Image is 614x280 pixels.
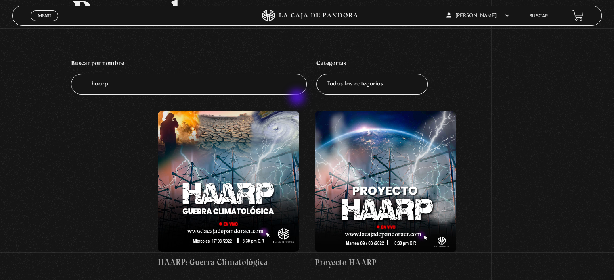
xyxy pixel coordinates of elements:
h4: HAARP: Guerra Climatológica [158,256,299,269]
a: View your shopping cart [572,10,583,21]
a: HAARP: Guerra Climatológica [158,111,299,269]
span: Cerrar [35,20,54,26]
a: Buscar [529,14,548,19]
h4: Buscar por nombre [71,55,307,74]
a: Proyecto HAARP [315,111,456,269]
h4: Proyecto HAARP [315,256,456,269]
h4: Categorías [316,55,428,74]
span: [PERSON_NAME] [446,13,509,18]
span: Menu [38,13,51,18]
